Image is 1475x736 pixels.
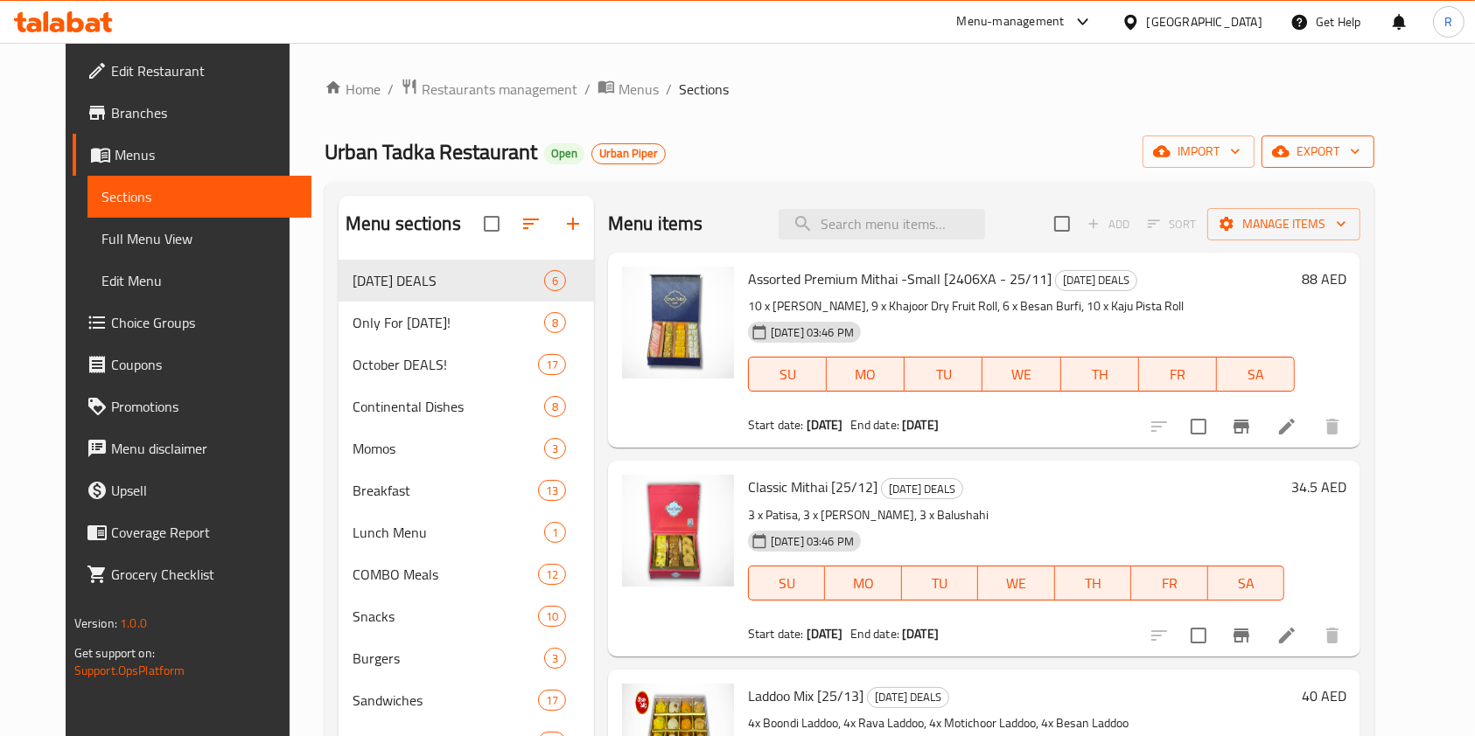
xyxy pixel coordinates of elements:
span: Menus [619,79,659,100]
a: Menu disclaimer [73,427,312,469]
span: SU [756,362,820,387]
a: Restaurants management [401,78,577,101]
span: Continental Dishes [353,396,544,417]
span: Snacks [353,606,538,627]
button: TH [1055,566,1132,601]
span: Choice Groups [111,312,298,333]
a: Grocery Checklist [73,553,312,595]
a: Choice Groups [73,302,312,344]
span: 13 [539,483,565,499]
span: 12 [539,566,565,583]
span: 1 [545,524,565,541]
span: TU [912,362,975,387]
span: Get support on: [74,642,155,664]
button: WE [978,566,1055,601]
a: Full Menu View [87,218,312,260]
span: 3 [545,441,565,457]
span: MO [832,571,895,596]
button: delete [1311,614,1353,656]
div: items [544,648,566,669]
h6: 40 AED [1302,684,1346,708]
div: items [538,606,566,627]
button: SA [1217,357,1295,392]
span: 3 [545,650,565,667]
a: Coupons [73,344,312,385]
a: Edit Restaurant [73,50,312,92]
div: Sandwiches17 [339,679,594,721]
button: SA [1208,566,1285,601]
span: COMBO Meals [353,564,538,585]
span: Coverage Report [111,522,298,543]
span: Full Menu View [101,228,298,249]
div: Only For [DATE]!8 [339,302,594,344]
span: [DATE] DEALS [1056,270,1136,290]
p: 4x Boondi Laddoo, 4x Rava Laddoo, 4x Motichoor Laddoo, 4x Besan Laddoo [748,712,1295,734]
b: [DATE] [807,413,843,436]
a: Menus [598,78,659,101]
button: Branch-specific-item [1220,614,1262,656]
img: Classic Mithai [25/12] [622,475,734,587]
span: Breakfast [353,480,538,501]
div: items [544,522,566,543]
div: Only For TODAY! [353,312,544,333]
button: FR [1139,357,1217,392]
span: [DATE] 03:46 PM [764,324,861,341]
button: TU [902,566,979,601]
div: Menu-management [957,11,1065,32]
div: Open [544,143,584,164]
img: Assorted Premium Mithai -Small [2406XA - 25/11] [622,267,734,378]
span: export [1276,141,1360,163]
span: Restaurants management [422,79,577,100]
a: Promotions [73,385,312,427]
button: Manage items [1207,208,1360,240]
span: SU [756,571,818,596]
button: TU [905,357,982,392]
span: FR [1138,571,1201,596]
span: Promotions [111,396,298,417]
p: 10 x [PERSON_NAME], 9 x Khajoor Dry Fruit Roll, 6 x Besan Burfi, 10 x Kaju Pista Roll [748,295,1295,317]
button: Branch-specific-item [1220,406,1262,448]
span: End date: [850,413,899,436]
span: [DATE] DEALS [353,270,544,291]
div: items [544,438,566,459]
a: Sections [87,176,312,218]
span: 6 [545,273,565,289]
span: Add item [1080,211,1136,238]
span: R [1444,12,1452,31]
span: Edit Menu [101,270,298,291]
div: Momos [353,438,544,459]
span: Sort sections [510,203,552,245]
span: WE [985,571,1048,596]
div: Diwali DEALS [1055,270,1137,291]
h6: 88 AED [1302,267,1346,291]
a: Menus [73,134,312,176]
span: Classic Mithai [25/12] [748,474,877,500]
p: 3 x Patisa, 3 x [PERSON_NAME], 3 x Balushahi [748,504,1284,526]
a: Support.OpsPlatform [74,659,185,682]
span: Sandwiches [353,690,538,711]
a: Branches [73,92,312,134]
a: Edit menu item [1276,416,1297,437]
div: [GEOGRAPHIC_DATA] [1147,12,1262,31]
button: MO [825,566,902,601]
span: October DEALS! [353,354,538,375]
div: Lunch Menu1 [339,511,594,553]
span: Edit Restaurant [111,60,298,81]
div: items [544,396,566,417]
span: 10 [539,608,565,625]
span: Burgers [353,648,544,669]
span: End date: [850,622,899,645]
span: MO [834,362,898,387]
a: Upsell [73,469,312,511]
li: / [388,79,394,100]
button: SU [748,566,825,601]
button: import [1143,135,1255,168]
div: items [538,354,566,375]
span: Coupons [111,354,298,375]
button: MO [827,357,905,392]
div: [DATE] DEALS6 [339,260,594,302]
